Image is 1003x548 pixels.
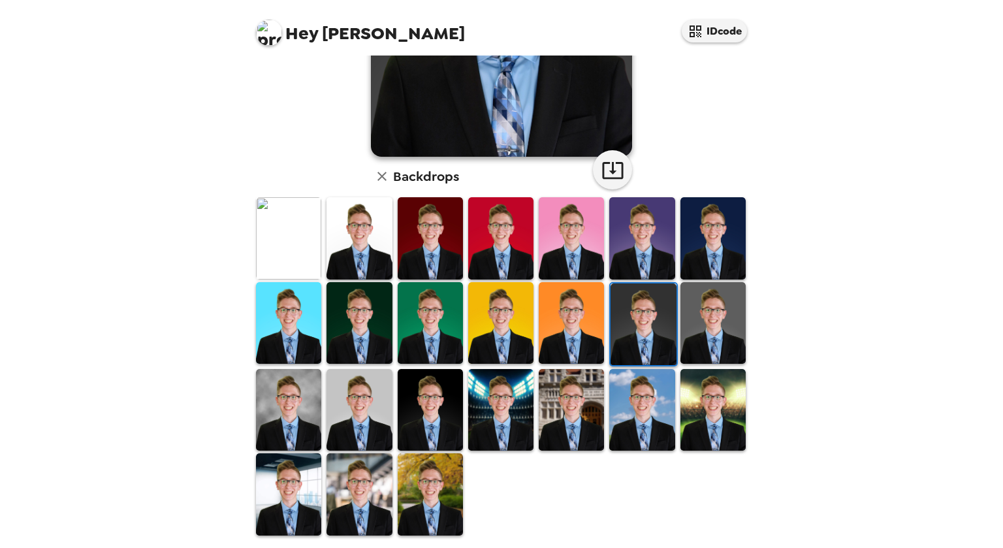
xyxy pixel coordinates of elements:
[285,22,318,45] span: Hey
[682,20,747,42] button: IDcode
[256,197,321,279] img: Original
[256,13,465,42] span: [PERSON_NAME]
[393,166,459,187] h6: Backdrops
[256,20,282,46] img: profile pic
